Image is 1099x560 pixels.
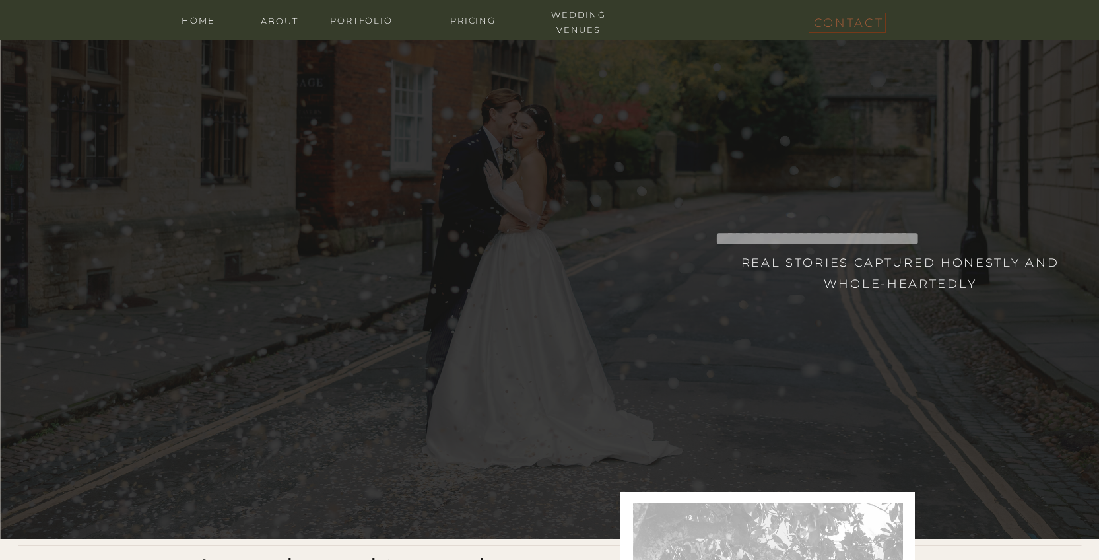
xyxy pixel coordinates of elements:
[814,13,880,28] a: contact
[736,252,1064,311] h3: Real stories captured honestly and whole-heartedly
[253,14,306,26] a: about
[172,13,225,26] a: home
[539,7,618,20] a: wedding venues
[322,13,401,26] a: portfolio
[434,13,513,26] a: Pricing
